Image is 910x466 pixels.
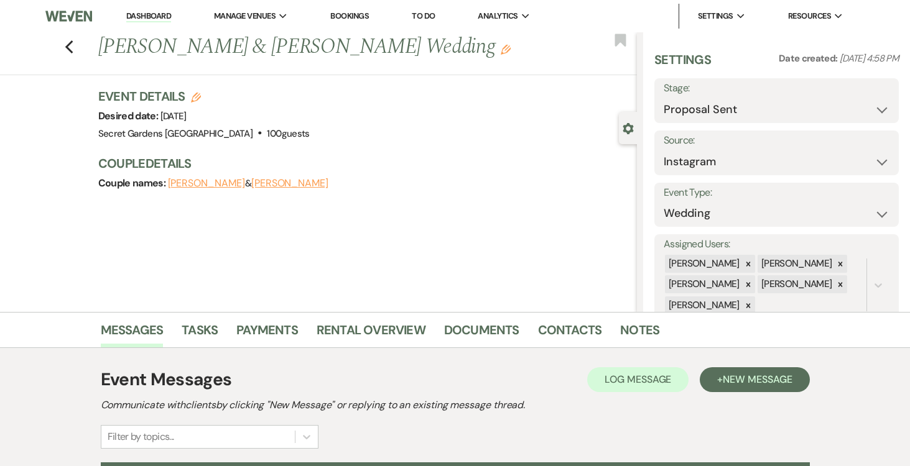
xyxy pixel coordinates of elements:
[605,373,671,386] span: Log Message
[251,178,328,188] button: [PERSON_NAME]
[98,32,524,62] h1: [PERSON_NAME] & [PERSON_NAME] Wedding
[98,88,310,105] h3: Event Details
[538,320,602,347] a: Contacts
[330,11,369,21] a: Bookings
[779,52,840,65] span: Date created:
[444,320,519,347] a: Documents
[236,320,298,347] a: Payments
[98,109,160,122] span: Desired date:
[101,367,232,393] h1: Event Messages
[700,367,809,392] button: +New Message
[98,127,253,140] span: Secret Gardens [GEOGRAPHIC_DATA]
[160,110,187,122] span: [DATE]
[620,320,659,347] a: Notes
[665,275,741,293] div: [PERSON_NAME]
[168,178,245,188] button: [PERSON_NAME]
[267,127,309,140] span: 100 guests
[664,184,889,202] label: Event Type:
[45,3,92,29] img: Weven Logo
[101,398,810,413] h2: Communicate with clients by clicking "New Message" or replying to an existing message thread.
[664,80,889,98] label: Stage:
[478,10,518,22] span: Analytics
[98,176,168,190] span: Couple names:
[168,177,328,190] span: &
[664,235,889,254] label: Assigned Users:
[758,275,834,293] div: [PERSON_NAME]
[101,320,164,347] a: Messages
[98,155,625,172] h3: Couple Details
[126,11,171,22] a: Dashboard
[664,132,889,150] label: Source:
[182,320,218,347] a: Tasks
[654,51,711,78] h3: Settings
[501,43,511,55] button: Edit
[412,11,435,21] a: To Do
[587,367,689,392] button: Log Message
[623,122,634,134] button: Close lead details
[840,52,899,65] span: [DATE] 4:58 PM
[788,10,831,22] span: Resources
[665,296,741,314] div: [PERSON_NAME]
[758,255,834,273] div: [PERSON_NAME]
[108,429,174,444] div: Filter by topics...
[317,320,425,347] a: Rental Overview
[723,373,792,386] span: New Message
[698,10,733,22] span: Settings
[214,10,276,22] span: Manage Venues
[665,255,741,273] div: [PERSON_NAME]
